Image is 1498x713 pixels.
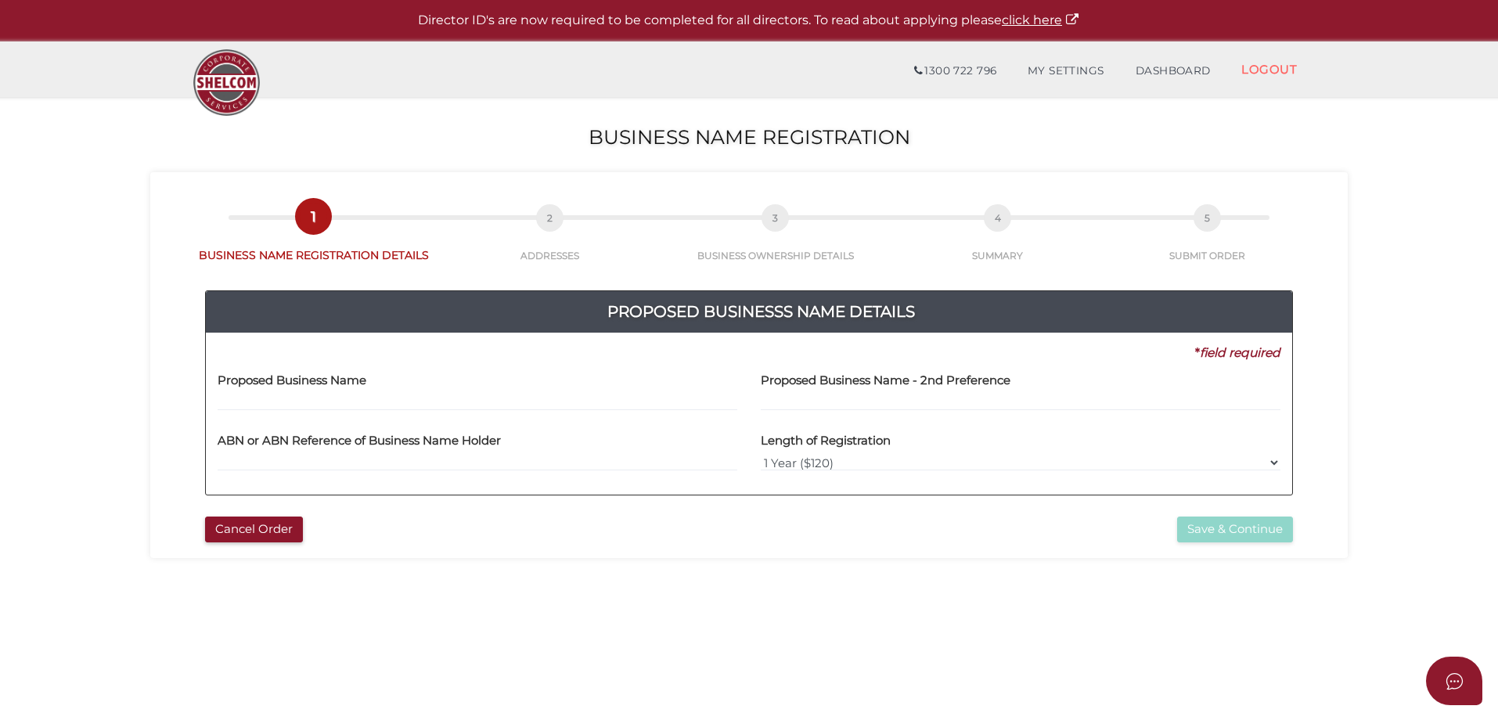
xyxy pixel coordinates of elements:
[300,203,327,230] span: 1
[1194,204,1221,232] span: 5
[218,299,1304,324] h4: Proposed Businesss Name Details
[661,221,889,262] a: 3BUSINESS OWNERSHIP DETAILS
[1226,53,1313,85] a: LOGOUT
[218,374,366,387] h4: Proposed Business Name
[1177,517,1293,542] button: Save & Continue
[218,434,501,448] h4: ABN or ABN Reference of Business Name Holder
[761,434,891,448] h4: Length of Registration
[39,12,1459,30] p: Director ID's are now required to be completed for all directors. To read about applying please
[890,221,1106,262] a: 4SUMMARY
[536,204,564,232] span: 2
[762,204,789,232] span: 3
[189,220,438,263] a: 1BUSINESS NAME REGISTRATION DETAILS
[1002,13,1080,27] a: click here
[1200,345,1280,360] i: field required
[185,41,268,124] img: Logo
[984,204,1011,232] span: 4
[761,374,1010,387] h4: Proposed Business Name - 2nd Preference
[1120,56,1226,87] a: DASHBOARD
[898,56,1012,87] a: 1300 722 796
[438,221,661,262] a: 2ADDRESSES
[1012,56,1120,87] a: MY SETTINGS
[1106,221,1309,262] a: 5SUBMIT ORDER
[1426,657,1482,705] button: Open asap
[205,517,303,542] button: Cancel Order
